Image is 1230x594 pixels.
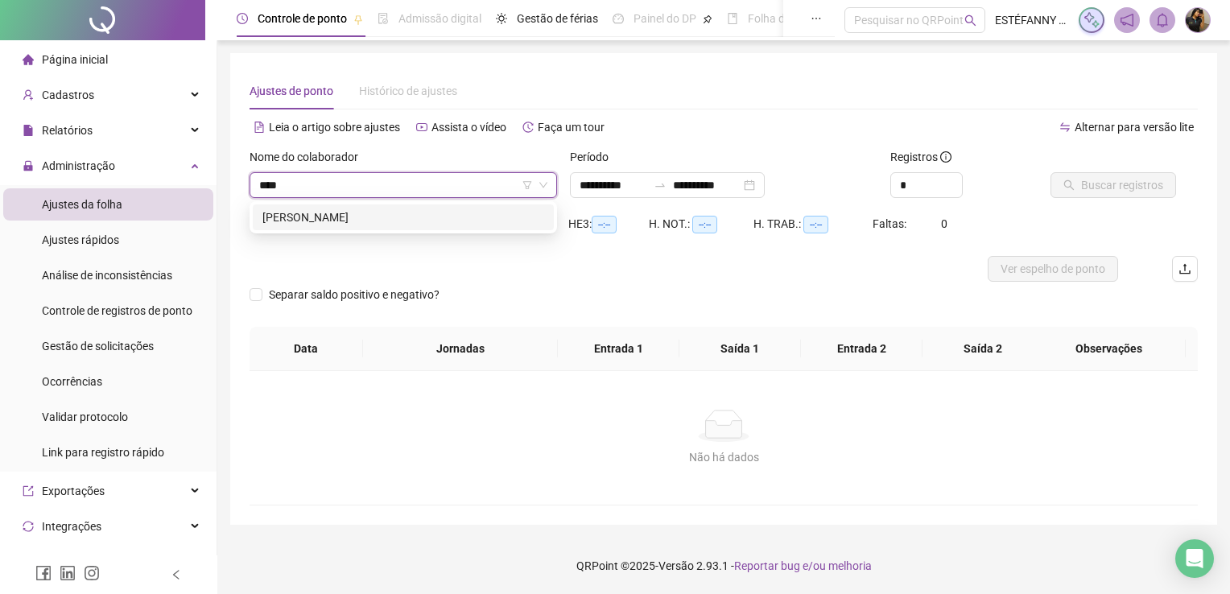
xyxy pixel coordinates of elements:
[23,160,34,171] span: lock
[1050,172,1176,198] button: Buscar registros
[748,12,851,25] span: Folha de pagamento
[23,89,34,101] span: user-add
[217,538,1230,594] footer: QRPoint © 2025 - 2.93.1 -
[258,12,347,25] span: Controle de ponto
[23,125,34,136] span: file
[253,204,554,230] div: LUCAS MEDEIROS ALVES
[250,327,363,371] th: Data
[1155,13,1170,27] span: bell
[538,121,605,134] span: Faça um tour
[496,13,507,24] span: sun
[353,14,363,24] span: pushpin
[42,375,102,388] span: Ocorrências
[727,13,738,24] span: book
[568,215,649,233] div: HE 3:
[269,448,1178,466] div: Não há dados
[363,327,559,371] th: Jornadas
[60,565,76,581] span: linkedin
[23,521,34,532] span: sync
[35,565,52,581] span: facebook
[42,198,122,211] span: Ajustes da folha
[995,11,1069,29] span: ESTÉFANNY LAMONIER
[753,215,872,233] div: H. TRAB.:
[517,12,598,25] span: Gestão de férias
[964,14,976,27] span: search
[679,327,801,371] th: Saída 1
[692,216,717,233] span: --:--
[522,122,534,133] span: history
[592,216,617,233] span: --:--
[171,569,182,580] span: left
[42,89,94,101] span: Cadastros
[811,13,822,24] span: ellipsis
[570,148,619,166] label: Período
[634,12,696,25] span: Painel do DP
[254,122,265,133] span: file-text
[890,148,951,166] span: Registros
[1083,11,1100,29] img: sparkle-icon.fc2bf0ac1784a2077858766a79e2daf3.svg
[398,12,481,25] span: Admissão digital
[250,85,333,97] span: Ajustes de ponto
[801,327,922,371] th: Entrada 2
[359,85,457,97] span: Histórico de ajustes
[1178,262,1191,275] span: upload
[522,180,532,190] span: filter
[269,121,400,134] span: Leia o artigo sobre ajustes
[431,121,506,134] span: Assista o vídeo
[84,565,100,581] span: instagram
[658,559,694,572] span: Versão
[922,327,1044,371] th: Saída 2
[1059,122,1071,133] span: swap
[1186,8,1210,32] img: 56409
[262,208,544,226] div: [PERSON_NAME]
[23,485,34,497] span: export
[703,14,712,24] span: pushpin
[873,217,909,230] span: Faltas:
[42,53,108,66] span: Página inicial
[42,410,128,423] span: Validar protocolo
[539,180,548,190] span: down
[250,148,369,166] label: Nome do colaborador
[23,54,34,65] span: home
[1175,539,1214,578] div: Open Intercom Messenger
[988,256,1118,282] button: Ver espelho de ponto
[940,151,951,163] span: info-circle
[378,13,389,24] span: file-done
[42,446,164,459] span: Link para registro rápido
[42,485,105,497] span: Exportações
[558,327,679,371] th: Entrada 1
[613,13,624,24] span: dashboard
[654,179,667,192] span: to
[649,215,753,233] div: H. NOT.:
[42,159,115,172] span: Administração
[734,559,872,572] span: Reportar bug e/ou melhoria
[1075,121,1194,134] span: Alternar para versão lite
[803,216,828,233] span: --:--
[42,269,172,282] span: Análise de inconsistências
[42,520,101,533] span: Integrações
[262,286,446,303] span: Separar saldo positivo e negativo?
[1044,340,1173,357] span: Observações
[941,217,947,230] span: 0
[416,122,427,133] span: youtube
[654,179,667,192] span: swap-right
[42,233,119,246] span: Ajustes rápidos
[42,304,192,317] span: Controle de registros de ponto
[42,124,93,137] span: Relatórios
[1120,13,1134,27] span: notification
[42,340,154,353] span: Gestão de solicitações
[237,13,248,24] span: clock-circle
[1031,327,1186,371] th: Observações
